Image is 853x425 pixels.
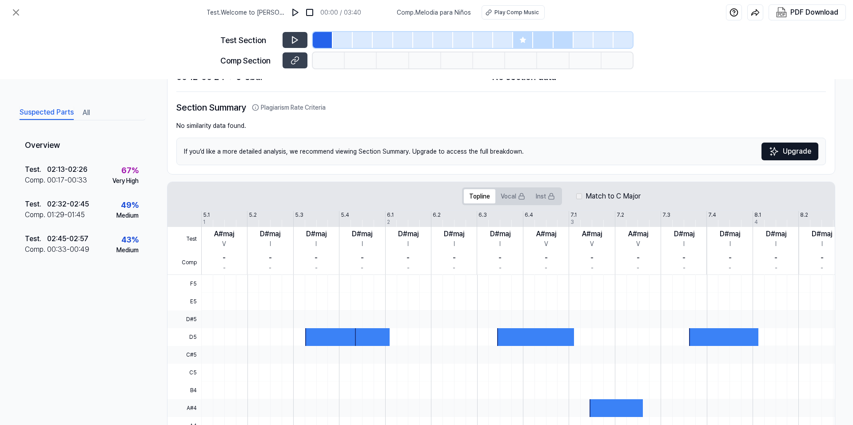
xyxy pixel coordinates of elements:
div: 1 [203,218,205,226]
div: - [223,263,226,273]
div: 7.4 [708,211,716,219]
div: 6.4 [525,211,533,219]
div: I [821,239,823,249]
div: 6.3 [478,211,487,219]
div: - [315,253,318,263]
span: F5 [167,275,201,293]
div: 7.2 [617,211,624,219]
div: No similarity data found. [176,121,826,131]
div: - [407,253,410,263]
div: V [636,239,640,249]
div: Comp . [25,244,47,255]
div: - [453,263,455,273]
div: A#maj [628,229,648,239]
div: D#maj [674,229,694,239]
div: - [683,263,686,273]
div: I [499,239,501,249]
span: A#4 [167,399,201,417]
div: - [223,253,226,263]
div: D#maj [444,229,464,239]
div: I [315,239,317,249]
div: 7.3 [662,211,670,219]
div: D#maj [490,229,510,239]
div: 5.2 [249,211,257,219]
div: D#maj [352,229,372,239]
button: Plagiarism Rate Criteria [252,103,326,112]
div: - [729,263,731,273]
div: 67 % [121,164,139,176]
div: 5.4 [341,211,349,219]
div: Overview [18,133,146,158]
button: PDF Download [774,5,840,20]
div: - [637,253,640,263]
button: Vocal [495,189,530,203]
label: Match to C Major [586,191,641,202]
div: 5.3 [295,211,303,219]
img: play [291,8,300,17]
h2: Section Summary [176,101,826,114]
div: D#maj [398,229,419,239]
div: - [499,263,502,273]
div: D#maj [812,229,832,239]
img: PDF Download [776,7,787,18]
div: Test . [25,164,47,175]
span: B4 [167,381,201,399]
div: 49 % [121,199,139,211]
span: Comp . Melodia para Niños [397,8,471,17]
div: 6.1 [387,211,394,219]
img: help [729,8,738,17]
div: - [269,253,272,263]
span: D#5 [167,310,201,328]
span: C#5 [167,346,201,364]
div: Test . [25,199,47,210]
div: 8.2 [800,211,808,219]
div: 00:17 - 00:33 [47,175,87,186]
span: Test . Welcome to [PERSON_NAME] [207,8,285,17]
div: I [454,239,455,249]
img: share [751,8,760,17]
div: Test . [25,234,47,244]
a: SparklesUpgrade [761,143,818,160]
div: - [774,253,777,263]
div: Comp . [25,175,47,186]
button: Play Comp Music [482,5,545,20]
div: - [453,253,456,263]
img: Sparkles [769,146,779,157]
div: 4 [754,218,758,226]
div: Test Section [220,34,277,46]
button: Inst [530,189,560,203]
div: Comp Section [220,55,277,67]
button: Suspected Parts [20,106,74,120]
img: stop [305,8,314,17]
div: 01:29 - 01:45 [47,210,85,220]
div: - [821,253,824,263]
div: 8.1 [754,211,761,219]
div: - [498,253,502,263]
div: Comp . [25,210,47,220]
div: - [591,263,594,273]
div: 00:33 - 00:49 [47,244,89,255]
div: Very High [112,176,139,186]
div: - [729,253,732,263]
div: Play Comp Music [494,8,539,16]
div: 5.1 [203,211,210,219]
div: 2 [387,218,390,226]
span: D5 [167,328,201,346]
div: - [407,263,410,273]
span: Test [167,227,201,251]
div: D#maj [260,229,280,239]
div: - [637,263,639,273]
div: D#maj [766,229,786,239]
div: Medium [116,246,139,255]
div: A#maj [214,229,234,239]
div: - [269,263,271,273]
div: 7.1 [570,211,577,219]
button: Upgrade [761,143,818,160]
div: - [775,263,777,273]
div: 02:45 - 02:57 [47,234,88,244]
div: - [545,253,548,263]
button: Topline [464,189,495,203]
div: A#maj [536,229,556,239]
div: If you’d like a more detailed analysis, we recommend viewing Section Summary. Upgrade to access t... [176,138,826,165]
